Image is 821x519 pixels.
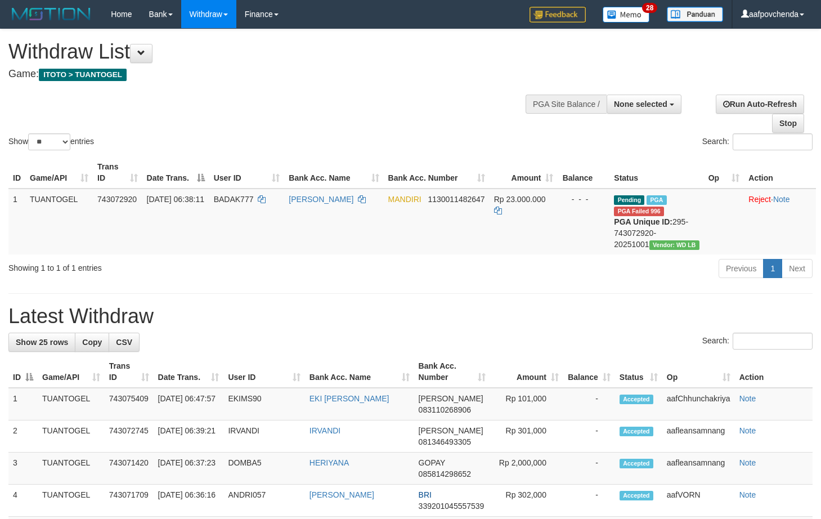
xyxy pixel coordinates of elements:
[739,394,756,403] a: Note
[716,95,804,114] a: Run Auto-Refresh
[558,156,609,189] th: Balance
[154,485,224,517] td: [DATE] 06:36:16
[763,259,782,278] a: 1
[154,356,224,388] th: Date Trans.: activate to sort column ascending
[649,240,699,250] span: Vendor URL: https://dashboard.q2checkout.com/secure
[662,485,735,517] td: aafVORN
[16,338,68,347] span: Show 25 rows
[109,333,140,352] a: CSV
[530,7,586,23] img: Feedback.jpg
[8,305,813,328] h1: Latest Withdraw
[8,69,536,80] h4: Game:
[105,356,154,388] th: Trans ID: activate to sort column ascending
[105,388,154,420] td: 743075409
[8,356,38,388] th: ID: activate to sort column descending
[223,485,304,517] td: ANDRI057
[620,491,653,500] span: Accepted
[739,426,756,435] a: Note
[97,195,137,204] span: 743072920
[662,356,735,388] th: Op: activate to sort column ascending
[614,195,644,205] span: Pending
[289,195,353,204] a: [PERSON_NAME]
[563,453,615,485] td: -
[414,356,490,388] th: Bank Acc. Number: activate to sort column ascending
[702,133,813,150] label: Search:
[75,333,109,352] a: Copy
[615,356,662,388] th: Status: activate to sort column ascending
[384,156,490,189] th: Bank Acc. Number: activate to sort column ascending
[309,426,341,435] a: IRVANDI
[223,388,304,420] td: EKIMS90
[38,388,105,420] td: TUANTOGEL
[93,156,142,189] th: Trans ID: activate to sort column ascending
[490,356,563,388] th: Amount: activate to sort column ascending
[490,453,563,485] td: Rp 2,000,000
[642,3,657,13] span: 28
[719,259,764,278] a: Previous
[25,156,93,189] th: Game/API: activate to sort column ascending
[28,133,70,150] select: Showentries
[419,394,483,403] span: [PERSON_NAME]
[419,426,483,435] span: [PERSON_NAME]
[8,388,38,420] td: 1
[8,41,536,63] h1: Withdraw List
[223,420,304,453] td: IRVANDI
[116,338,132,347] span: CSV
[733,333,813,350] input: Search:
[419,490,432,499] span: BRI
[662,453,735,485] td: aafleansamnang
[620,459,653,468] span: Accepted
[39,69,127,81] span: ITOTO > TUANTOGEL
[702,333,813,350] label: Search:
[142,156,209,189] th: Date Trans.: activate to sort column descending
[223,356,304,388] th: User ID: activate to sort column ascending
[105,485,154,517] td: 743071709
[38,420,105,453] td: TUANTOGEL
[490,485,563,517] td: Rp 302,000
[8,485,38,517] td: 4
[647,195,666,205] span: Marked by aafchonlypin
[105,453,154,485] td: 743071420
[609,156,703,189] th: Status
[38,356,105,388] th: Game/API: activate to sort column ascending
[8,453,38,485] td: 3
[733,133,813,150] input: Search:
[662,388,735,420] td: aafChhunchakriya
[744,156,816,189] th: Action
[494,195,546,204] span: Rp 23.000.000
[739,490,756,499] a: Note
[563,485,615,517] td: -
[419,437,471,446] span: Copy 081346493305 to clipboard
[620,427,653,436] span: Accepted
[154,453,224,485] td: [DATE] 06:37:23
[614,100,667,109] span: None selected
[82,338,102,347] span: Copy
[490,388,563,420] td: Rp 101,000
[735,356,813,388] th: Action
[8,6,94,23] img: MOTION_logo.png
[526,95,607,114] div: PGA Site Balance /
[563,388,615,420] td: -
[8,133,94,150] label: Show entries
[562,194,605,205] div: - - -
[739,458,756,467] a: Note
[667,7,723,22] img: panduan.png
[704,156,744,189] th: Op: activate to sort column ascending
[609,189,703,254] td: 295-743072920-20251001
[8,258,334,274] div: Showing 1 to 1 of 1 entries
[8,189,25,254] td: 1
[209,156,285,189] th: User ID: activate to sort column ascending
[620,395,653,404] span: Accepted
[388,195,421,204] span: MANDIRI
[662,420,735,453] td: aafleansamnang
[8,420,38,453] td: 2
[223,453,304,485] td: DOMBA5
[105,420,154,453] td: 743072745
[490,156,558,189] th: Amount: activate to sort column ascending
[305,356,414,388] th: Bank Acc. Name: activate to sort column ascending
[154,420,224,453] td: [DATE] 06:39:21
[154,388,224,420] td: [DATE] 06:47:57
[25,189,93,254] td: TUANTOGEL
[38,485,105,517] td: TUANTOGEL
[428,195,484,204] span: Copy 1130011482647 to clipboard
